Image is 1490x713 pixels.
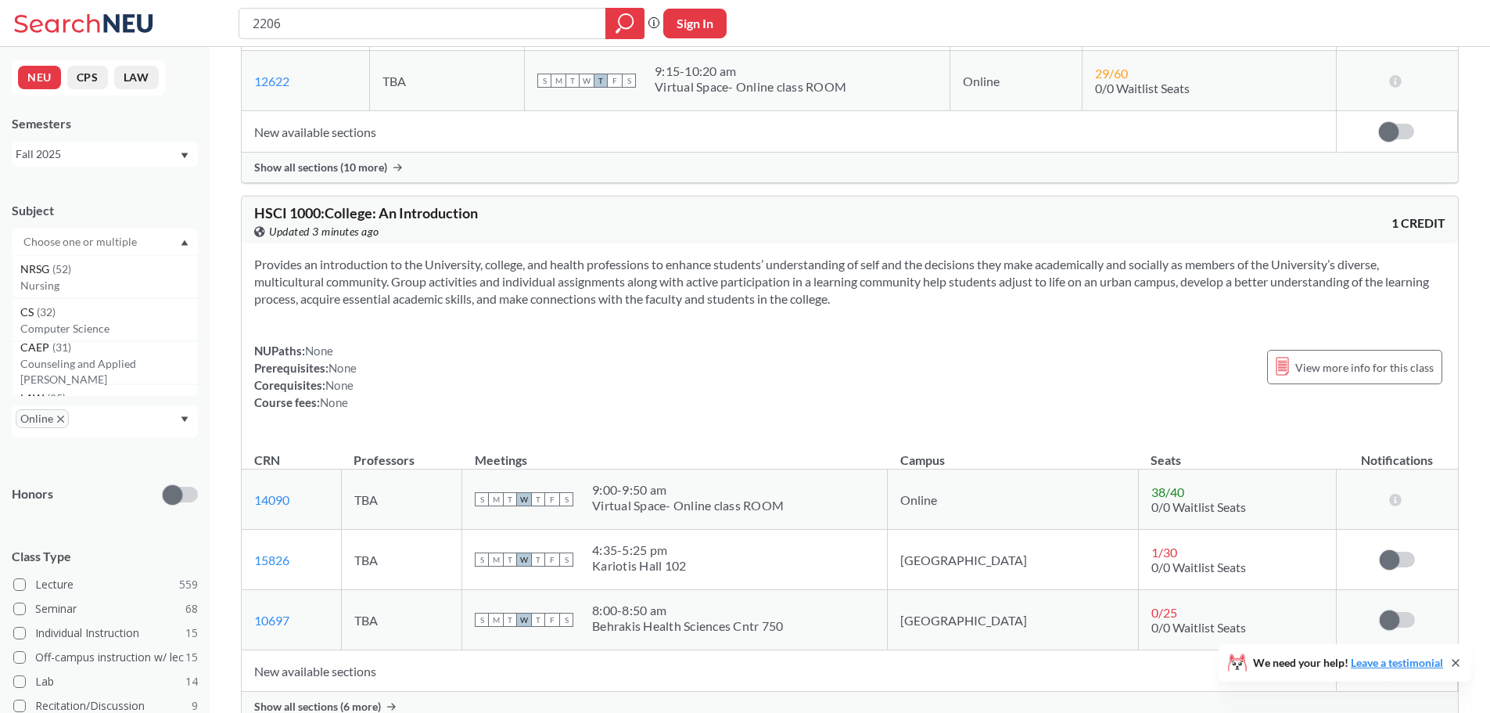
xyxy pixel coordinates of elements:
[1351,656,1443,669] a: Leave a testimonial
[185,673,198,690] span: 14
[489,492,503,506] span: M
[114,66,159,89] button: LAW
[13,672,198,692] label: Lab
[20,321,197,337] p: Computer Science
[503,613,517,627] span: T
[185,600,198,618] span: 68
[341,530,461,590] td: TBA
[12,202,198,219] div: Subject
[517,492,531,506] span: W
[551,74,565,88] span: M
[13,599,198,619] label: Seminar
[67,66,108,89] button: CPS
[12,115,198,132] div: Semesters
[305,344,333,358] span: None
[320,395,348,409] span: None
[325,378,354,392] span: None
[503,553,517,567] span: T
[475,553,489,567] span: S
[52,262,71,275] span: ( 52 )
[185,649,198,666] span: 15
[888,530,1138,590] td: [GEOGRAPHIC_DATA]
[242,111,1336,153] td: New available sections
[1138,436,1336,470] th: Seats
[559,613,573,627] span: S
[1151,560,1246,574] span: 0/0 Waitlist Seats
[489,613,503,627] span: M
[1391,214,1445,232] span: 1 CREDIT
[369,51,524,111] td: TBA
[475,492,489,506] span: S
[1151,545,1177,560] span: 1 / 30
[517,613,531,627] span: W
[329,361,357,375] span: None
[475,613,489,627] span: S
[517,553,531,567] span: W
[341,436,461,470] th: Professors
[592,542,686,558] div: 4:35 - 5:25 pm
[1253,657,1443,668] span: We need your help!
[20,339,52,356] span: CAEP
[341,590,461,650] td: TBA
[592,498,784,513] div: Virtual Space- Online class ROOM
[254,342,357,411] div: NUPaths: Prerequisites: Corequisites: Course fees:
[592,603,783,618] div: 8:00 - 8:50 am
[537,74,551,88] span: S
[888,436,1138,470] th: Campus
[950,51,1082,111] td: Online
[592,482,784,498] div: 9:00 - 9:50 am
[242,153,1458,182] div: Show all sections (10 more)
[663,9,727,38] button: Sign In
[594,74,608,88] span: T
[1095,81,1190,95] span: 0/0 Waitlist Seats
[531,492,545,506] span: T
[1151,499,1246,514] span: 0/0 Waitlist Seats
[254,256,1445,308] section: Provides an introduction to the University, college, and health professions to enhance students’ ...
[181,416,188,423] svg: Dropdown arrow
[254,553,289,567] a: 15826
[608,74,622,88] span: F
[37,305,56,319] span: ( 32 )
[16,409,69,428] span: OnlineX to remove pill
[254,492,289,507] a: 14090
[20,304,37,321] span: CS
[592,558,686,574] div: Kariotis Hall 102
[181,239,188,246] svg: Dropdown arrow
[254,160,387,175] span: Show all sections (10 more)
[20,278,197,293] p: Nursing
[1336,436,1457,470] th: Notifications
[20,356,197,387] p: Counseling and Applied [PERSON_NAME]
[13,623,198,643] label: Individual Instruction
[531,613,545,627] span: T
[12,548,198,565] span: Class Type
[254,452,280,469] div: CRN
[1295,358,1434,377] span: View more info for this class
[16,146,179,163] div: Fall 2025
[251,10,594,37] input: Class, professor, course number, "phrase"
[489,553,503,567] span: M
[655,63,846,79] div: 9:15 - 10:20 am
[20,390,47,407] span: LAW
[592,618,783,634] div: Behrakis Health Sciences Cntr 750
[888,590,1138,650] td: [GEOGRAPHIC_DATA]
[616,13,634,34] svg: magnifying glass
[531,553,545,567] span: T
[559,492,573,506] span: S
[462,436,888,470] th: Meetings
[888,470,1138,530] td: Online
[545,553,559,567] span: F
[20,261,52,278] span: NRSG
[254,204,478,221] span: HSCI 1000 : College: An Introduction
[242,650,1336,692] td: New available sections
[655,79,846,95] div: Virtual Space- Online class ROOM
[622,74,636,88] span: S
[57,416,64,423] svg: X to remove pill
[605,8,644,39] div: magnifying glass
[545,613,559,627] span: F
[503,492,517,506] span: T
[181,153,188,159] svg: Dropdown arrow
[559,553,573,567] span: S
[565,74,580,88] span: T
[1095,66,1128,81] span: 29 / 60
[1151,484,1184,499] span: 38 / 40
